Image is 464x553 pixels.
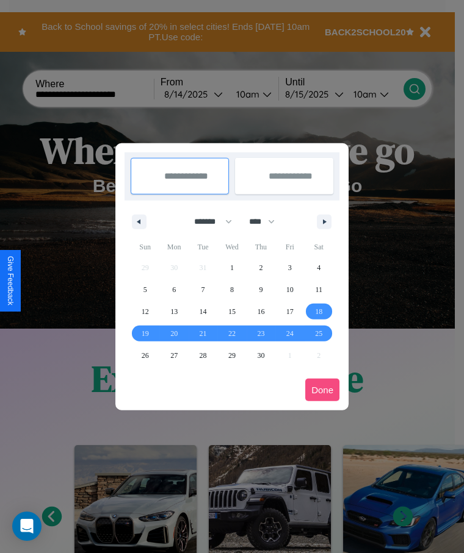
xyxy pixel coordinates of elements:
button: 14 [189,301,217,323]
button: 6 [159,279,188,301]
span: Sat [305,237,333,257]
span: 1 [230,257,234,279]
button: 24 [275,323,304,344]
span: 24 [286,323,294,344]
button: 15 [217,301,246,323]
span: Thu [247,237,275,257]
span: Wed [217,237,246,257]
span: 12 [142,301,149,323]
span: 28 [200,344,207,366]
span: 6 [172,279,176,301]
button: 22 [217,323,246,344]
button: 19 [131,323,159,344]
button: 16 [247,301,275,323]
span: Mon [159,237,188,257]
button: Done [305,379,339,401]
div: Give Feedback [6,256,15,305]
span: 9 [259,279,263,301]
button: 25 [305,323,333,344]
button: 13 [159,301,188,323]
span: 4 [317,257,321,279]
span: 30 [257,344,264,366]
button: 30 [247,344,275,366]
button: 18 [305,301,333,323]
span: 3 [288,257,292,279]
span: 10 [286,279,294,301]
button: 23 [247,323,275,344]
span: 18 [315,301,322,323]
button: 8 [217,279,246,301]
span: 17 [286,301,294,323]
button: 11 [305,279,333,301]
button: 4 [305,257,333,279]
span: 14 [200,301,207,323]
button: 10 [275,279,304,301]
button: 27 [159,344,188,366]
button: 1 [217,257,246,279]
span: 11 [315,279,322,301]
span: 16 [257,301,264,323]
span: 23 [257,323,264,344]
span: 26 [142,344,149,366]
span: 29 [228,344,236,366]
span: Fri [275,237,304,257]
button: 5 [131,279,159,301]
span: 20 [170,323,178,344]
button: 3 [275,257,304,279]
span: Tue [189,237,217,257]
span: 21 [200,323,207,344]
span: 13 [170,301,178,323]
span: 7 [201,279,205,301]
button: 26 [131,344,159,366]
span: 15 [228,301,236,323]
div: Open Intercom Messenger [12,512,42,541]
button: 21 [189,323,217,344]
button: 12 [131,301,159,323]
button: 28 [189,344,217,366]
span: 8 [230,279,234,301]
span: 27 [170,344,178,366]
button: 2 [247,257,275,279]
span: 19 [142,323,149,344]
button: 20 [159,323,188,344]
span: 5 [143,279,147,301]
span: 25 [315,323,322,344]
button: 9 [247,279,275,301]
span: 2 [259,257,263,279]
button: 7 [189,279,217,301]
span: 22 [228,323,236,344]
span: Sun [131,237,159,257]
button: 17 [275,301,304,323]
button: 29 [217,344,246,366]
